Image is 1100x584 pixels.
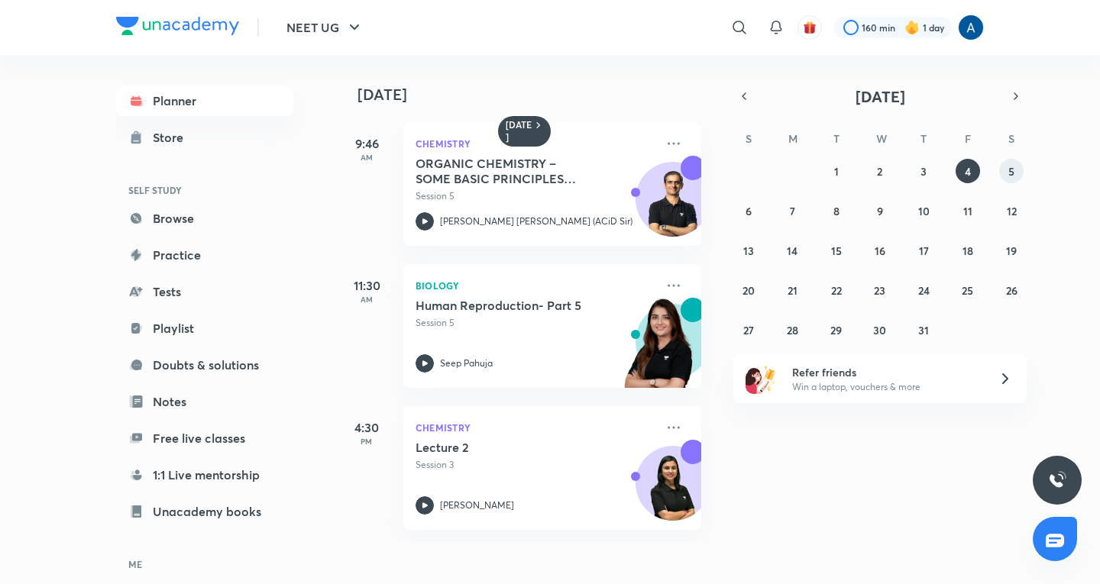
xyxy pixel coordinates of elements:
[116,423,293,453] a: Free live classes
[918,283,930,298] abbr: July 24, 2025
[868,198,892,223] button: July 9, 2025
[792,364,980,380] h6: Refer friends
[965,164,971,179] abbr: July 4, 2025
[824,159,849,183] button: July 1, 2025
[962,283,973,298] abbr: July 25, 2025
[834,164,839,179] abbr: July 1, 2025
[780,318,804,342] button: July 28, 2025
[1008,164,1014,179] abbr: July 5, 2025
[153,128,192,147] div: Store
[116,122,293,153] a: Store
[416,316,655,330] p: Session 5
[440,215,632,228] p: [PERSON_NAME] [PERSON_NAME] (ACiD Sir)
[920,164,927,179] abbr: July 3, 2025
[1008,131,1014,146] abbr: Saturday
[956,198,980,223] button: July 11, 2025
[1006,244,1017,258] abbr: July 19, 2025
[956,238,980,263] button: July 18, 2025
[792,380,980,394] p: Win a laptop, vouchers & more
[116,386,293,417] a: Notes
[736,238,761,263] button: July 13, 2025
[357,86,717,104] h4: [DATE]
[876,131,887,146] abbr: Wednesday
[116,460,293,490] a: 1:1 Live mentorship
[116,240,293,270] a: Practice
[416,458,655,472] p: Session 3
[636,454,710,528] img: Avatar
[920,131,927,146] abbr: Thursday
[416,418,655,437] p: Chemistry
[787,323,798,337] abbr: July 28, 2025
[868,278,892,302] button: July 23, 2025
[116,350,293,380] a: Doubts & solutions
[803,21,817,34] img: avatar
[336,295,397,304] p: AM
[824,318,849,342] button: July 29, 2025
[116,551,293,577] h6: ME
[746,204,752,218] abbr: July 6, 2025
[617,298,701,403] img: unacademy
[336,153,397,162] p: AM
[440,498,514,512] p: [PERSON_NAME]
[824,278,849,302] button: July 22, 2025
[833,204,840,218] abbr: July 8, 2025
[919,244,929,258] abbr: July 17, 2025
[116,86,293,116] a: Planner
[116,496,293,527] a: Unacademy books
[746,363,776,394] img: referral
[868,318,892,342] button: July 30, 2025
[780,238,804,263] button: July 14, 2025
[831,244,842,258] abbr: July 15, 2025
[868,159,892,183] button: July 2, 2025
[956,159,980,183] button: July 4, 2025
[875,244,885,258] abbr: July 16, 2025
[797,15,822,40] button: avatar
[788,283,797,298] abbr: July 21, 2025
[911,318,936,342] button: July 31, 2025
[742,283,755,298] abbr: July 20, 2025
[277,12,373,43] button: NEET UG
[904,20,920,35] img: streak
[736,318,761,342] button: July 27, 2025
[918,204,930,218] abbr: July 10, 2025
[833,131,840,146] abbr: Tuesday
[1048,471,1066,489] img: ttu
[116,17,239,39] a: Company Logo
[963,204,972,218] abbr: July 11, 2025
[868,238,892,263] button: July 16, 2025
[780,198,804,223] button: July 7, 2025
[336,134,397,153] h5: 9:46
[824,198,849,223] button: July 8, 2025
[116,17,239,35] img: Company Logo
[873,323,886,337] abbr: July 30, 2025
[440,357,493,370] p: Seep Pahuja
[1007,204,1017,218] abbr: July 12, 2025
[958,15,984,40] img: Anees Ahmed
[911,159,936,183] button: July 3, 2025
[856,86,905,107] span: [DATE]
[1006,283,1017,298] abbr: July 26, 2025
[336,418,397,437] h5: 4:30
[755,86,1005,107] button: [DATE]
[787,244,797,258] abbr: July 14, 2025
[116,276,293,307] a: Tests
[874,283,885,298] abbr: July 23, 2025
[743,244,754,258] abbr: July 13, 2025
[116,177,293,203] h6: SELF STUDY
[877,164,882,179] abbr: July 2, 2025
[911,238,936,263] button: July 17, 2025
[416,189,655,203] p: Session 5
[416,276,655,295] p: Biology
[831,283,842,298] abbr: July 22, 2025
[877,204,883,218] abbr: July 9, 2025
[416,134,655,153] p: Chemistry
[999,198,1024,223] button: July 12, 2025
[506,119,532,144] h6: [DATE]
[962,244,973,258] abbr: July 18, 2025
[999,159,1024,183] button: July 5, 2025
[636,170,710,244] img: Avatar
[999,278,1024,302] button: July 26, 2025
[788,131,797,146] abbr: Monday
[999,238,1024,263] button: July 19, 2025
[116,203,293,234] a: Browse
